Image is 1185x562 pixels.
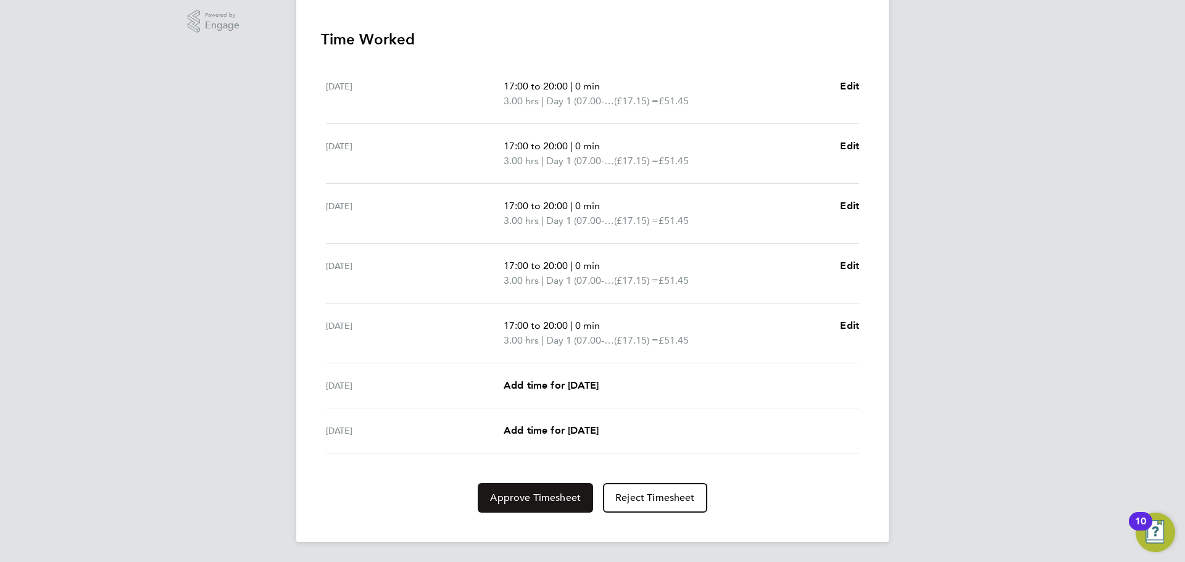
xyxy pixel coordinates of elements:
span: 3.00 hrs [504,275,539,286]
span: Add time for [DATE] [504,379,599,391]
span: £51.45 [659,334,689,346]
span: 3.00 hrs [504,95,539,107]
span: | [541,215,544,226]
div: [DATE] [326,423,504,438]
a: Add time for [DATE] [504,423,599,438]
h3: Time Worked [321,30,864,49]
span: 17:00 to 20:00 [504,140,568,152]
span: Add time for [DATE] [504,424,599,436]
span: 0 min [575,140,600,152]
span: 0 min [575,320,600,331]
span: | [541,155,544,167]
span: 0 min [575,80,600,92]
span: Edit [840,80,859,92]
div: [DATE] [326,318,504,348]
span: Day 1 (07.00-20.00) [546,94,614,109]
a: Edit [840,139,859,154]
span: | [570,80,573,92]
span: Day 1 (07.00-20.00) [546,273,614,288]
span: | [541,275,544,286]
span: £51.45 [659,275,689,286]
span: Day 1 (07.00-20.00) [546,333,614,348]
a: Edit [840,258,859,273]
span: | [541,334,544,346]
span: | [570,140,573,152]
span: Day 1 (07.00-20.00) [546,213,614,228]
div: [DATE] [326,258,504,288]
span: (£17.15) = [614,155,659,167]
button: Open Resource Center, 10 new notifications [1136,513,1175,552]
span: Edit [840,140,859,152]
span: Edit [840,260,859,271]
span: Edit [840,200,859,212]
button: Reject Timesheet [603,483,707,513]
span: Edit [840,320,859,331]
button: Approve Timesheet [478,483,593,513]
span: 17:00 to 20:00 [504,320,568,331]
span: Reject Timesheet [615,492,695,504]
span: Powered by [205,10,239,20]
a: Edit [840,199,859,213]
div: 10 [1135,521,1146,537]
span: | [570,320,573,331]
span: 17:00 to 20:00 [504,260,568,271]
span: £51.45 [659,95,689,107]
a: Add time for [DATE] [504,378,599,393]
a: Powered byEngage [188,10,240,33]
span: (£17.15) = [614,275,659,286]
span: 3.00 hrs [504,215,539,226]
span: 0 min [575,200,600,212]
span: Engage [205,20,239,31]
span: | [541,95,544,107]
div: [DATE] [326,378,504,393]
span: 17:00 to 20:00 [504,200,568,212]
span: 0 min [575,260,600,271]
span: (£17.15) = [614,95,659,107]
span: Approve Timesheet [490,492,581,504]
div: [DATE] [326,79,504,109]
span: £51.45 [659,215,689,226]
span: 3.00 hrs [504,334,539,346]
div: [DATE] [326,199,504,228]
a: Edit [840,79,859,94]
span: 17:00 to 20:00 [504,80,568,92]
span: (£17.15) = [614,215,659,226]
span: | [570,200,573,212]
span: Day 1 (07.00-20.00) [546,154,614,168]
div: [DATE] [326,139,504,168]
span: 3.00 hrs [504,155,539,167]
span: | [570,260,573,271]
span: (£17.15) = [614,334,659,346]
a: Edit [840,318,859,333]
span: £51.45 [659,155,689,167]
